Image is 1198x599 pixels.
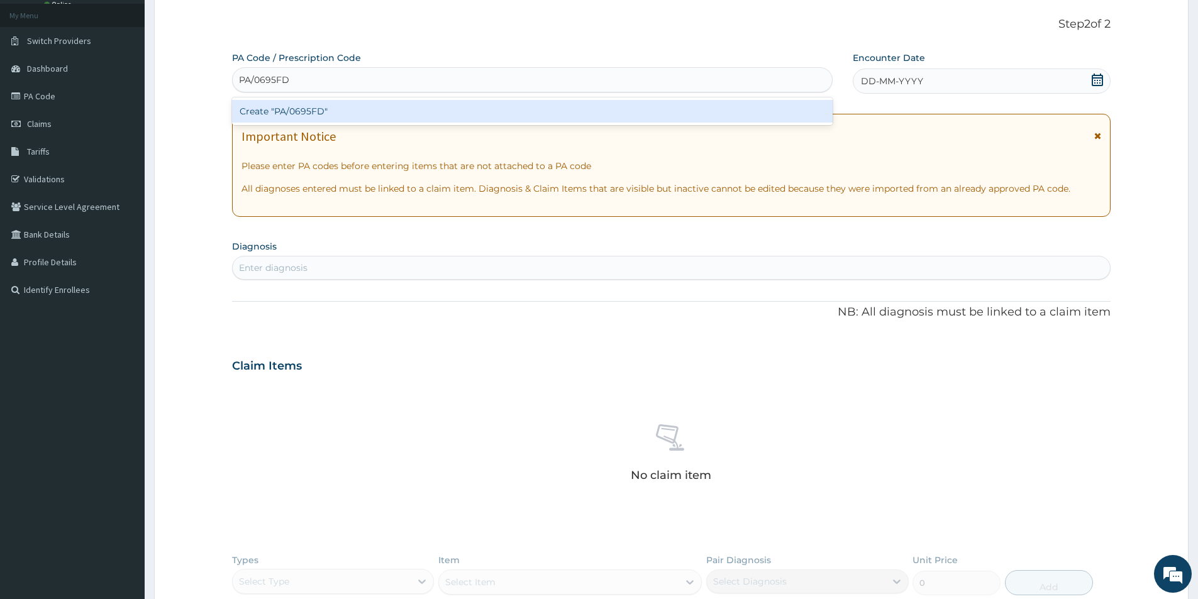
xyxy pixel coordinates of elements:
p: No claim item [631,469,711,481]
label: Diagnosis [232,240,277,253]
div: Minimize live chat window [206,6,236,36]
span: Switch Providers [27,35,91,47]
span: We're online! [73,158,174,285]
label: PA Code / Prescription Code [232,52,361,64]
label: Encounter Date [853,52,925,64]
div: Chat with us now [65,70,211,87]
p: NB: All diagnosis must be linked to a claim item [232,304,1111,321]
span: DD-MM-YYYY [861,75,923,87]
h3: Claim Items [232,360,302,373]
p: All diagnoses entered must be linked to a claim item. Diagnosis & Claim Items that are visible bu... [241,182,1101,195]
textarea: Type your message and hit 'Enter' [6,343,240,387]
p: Step 2 of 2 [232,18,1111,31]
div: Create "PA/0695FD" [232,100,833,123]
span: Claims [27,118,52,129]
img: d_794563401_company_1708531726252_794563401 [23,63,51,94]
span: Dashboard [27,63,68,74]
div: Enter diagnosis [239,261,308,274]
span: Tariffs [27,146,50,157]
p: Please enter PA codes before entering items that are not attached to a PA code [241,160,1101,172]
h1: Important Notice [241,129,336,143]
